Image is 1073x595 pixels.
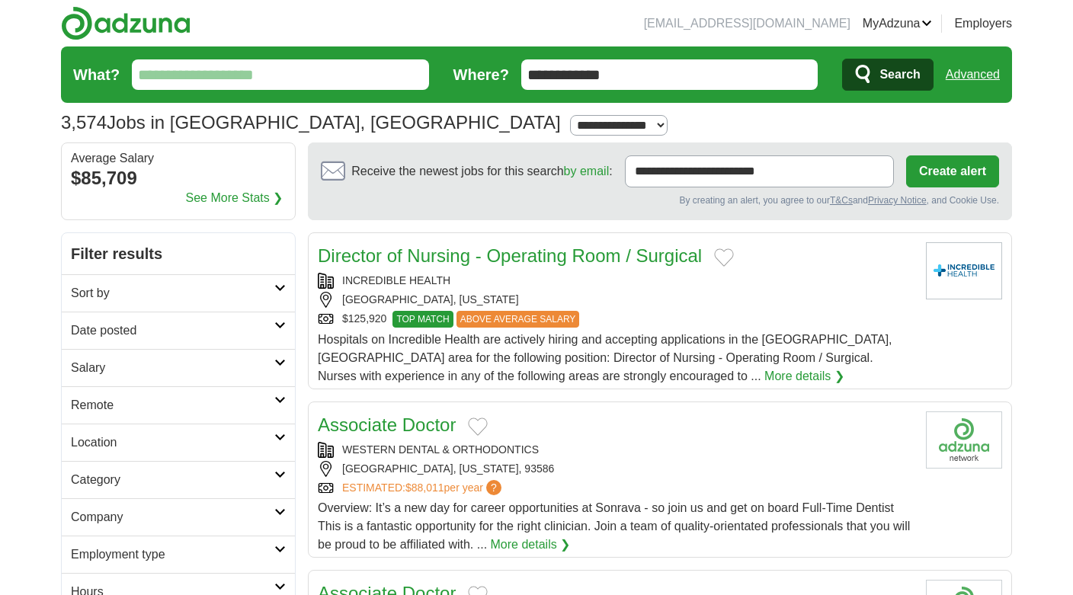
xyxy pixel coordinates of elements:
[946,59,1000,90] a: Advanced
[71,152,286,165] div: Average Salary
[62,233,295,274] h2: Filter results
[486,480,501,495] span: ?
[62,498,295,536] a: Company
[71,433,274,452] h2: Location
[71,284,274,302] h2: Sort by
[62,536,295,573] a: Employment type
[644,14,850,33] li: [EMAIL_ADDRESS][DOMAIN_NAME]
[926,242,1002,299] img: Company logo
[62,461,295,498] a: Category
[71,508,274,526] h2: Company
[392,311,453,328] span: TOP MATCH
[61,112,561,133] h1: Jobs in [GEOGRAPHIC_DATA], [GEOGRAPHIC_DATA]
[62,349,295,386] a: Salary
[318,273,914,289] div: INCREDIBLE HEALTH
[954,14,1012,33] a: Employers
[318,442,914,458] div: WESTERN DENTAL & ORTHODONTICS
[71,545,274,564] h2: Employment type
[342,480,504,496] a: ESTIMATED:$88,011per year?
[71,321,274,340] h2: Date posted
[321,194,999,207] div: By creating an alert, you agree to our and , and Cookie Use.
[714,248,734,267] button: Add to favorite jobs
[62,312,295,349] a: Date posted
[863,14,933,33] a: MyAdzuna
[318,414,456,435] a: Associate Doctor
[318,333,892,382] span: Hospitals on Incredible Health are actively hiring and accepting applications in the [GEOGRAPHIC_...
[71,396,274,414] h2: Remote
[830,195,853,206] a: T&Cs
[62,424,295,461] a: Location
[405,481,444,494] span: $88,011
[61,109,107,136] span: 3,574
[318,292,914,308] div: [GEOGRAPHIC_DATA], [US_STATE]
[318,461,914,477] div: [GEOGRAPHIC_DATA], [US_STATE], 93586
[61,6,191,40] img: Adzuna logo
[906,155,999,187] button: Create alert
[926,411,1002,469] img: Company logo
[318,501,910,551] span: Overview: It’s a new day for career opportunities at Sonrava - so join us and get on board Full-T...
[842,59,933,91] button: Search
[318,245,702,266] a: Director of Nursing - Operating Room / Surgical
[764,367,844,385] a: More details ❯
[186,189,283,207] a: See More Stats ❯
[71,359,274,377] h2: Salary
[318,311,914,328] div: $125,920
[456,311,580,328] span: ABOVE AVERAGE SALARY
[564,165,610,178] a: by email
[71,471,274,489] h2: Category
[73,63,120,86] label: What?
[62,386,295,424] a: Remote
[868,195,927,206] a: Privacy Notice
[879,59,920,90] span: Search
[71,165,286,192] div: $85,709
[468,417,488,436] button: Add to favorite jobs
[491,536,571,554] a: More details ❯
[453,63,509,86] label: Where?
[351,162,612,181] span: Receive the newest jobs for this search :
[62,274,295,312] a: Sort by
